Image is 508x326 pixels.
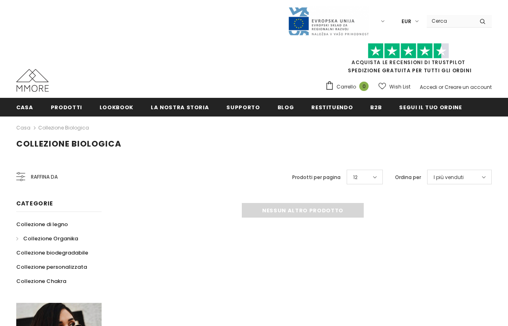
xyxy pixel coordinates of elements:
a: Collezione di legno [16,217,68,231]
span: Prodotti [51,104,82,111]
a: Creare un account [445,84,492,91]
a: Accedi [420,84,437,91]
span: Collezione Organika [23,235,78,242]
a: Segui il tuo ordine [399,98,462,116]
span: Carrello [336,83,356,91]
a: Wish List [378,80,410,94]
span: Segui il tuo ordine [399,104,462,111]
a: Collezione biologica [38,124,89,131]
span: 12 [353,173,358,181]
a: La nostra storia [151,98,209,116]
img: Javni Razpis [288,6,369,36]
span: supporto [226,104,260,111]
span: Raffina da [31,173,58,181]
label: Prodotti per pagina [292,173,341,181]
a: Prodotti [51,98,82,116]
a: Casa [16,98,33,116]
a: Lookbook [100,98,133,116]
a: Blog [278,98,294,116]
span: Casa [16,104,33,111]
a: B2B [370,98,382,116]
a: Collezione Chakra [16,274,66,288]
span: Lookbook [100,104,133,111]
span: Wish List [389,83,410,91]
span: EUR [402,17,411,26]
span: Collezione personalizzata [16,263,87,271]
a: Casa [16,123,30,133]
a: Collezione biodegradabile [16,246,88,260]
span: or [439,84,443,91]
span: Blog [278,104,294,111]
span: 0 [359,82,369,91]
span: Collezione Chakra [16,277,66,285]
a: Acquista le recensioni di TrustPilot [352,59,465,66]
img: Fidati di Pilot Stars [368,43,449,59]
span: Collezione di legno [16,220,68,228]
label: Ordina per [395,173,421,181]
span: I più venduti [434,173,464,181]
span: Categorie [16,199,53,207]
a: Restituendo [311,98,353,116]
span: Collezione biodegradabile [16,249,88,257]
span: B2B [370,104,382,111]
a: Javni Razpis [288,17,369,24]
a: Collezione personalizzata [16,260,87,274]
a: supporto [226,98,260,116]
img: Casi MMORE [16,69,49,92]
span: Collezione biologica [16,138,122,149]
a: Carrello 0 [325,81,373,93]
span: Restituendo [311,104,353,111]
span: SPEDIZIONE GRATUITA PER TUTTI GLI ORDINI [325,47,492,74]
a: Collezione Organika [16,231,78,246]
input: Search Site [427,15,473,27]
span: La nostra storia [151,104,209,111]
